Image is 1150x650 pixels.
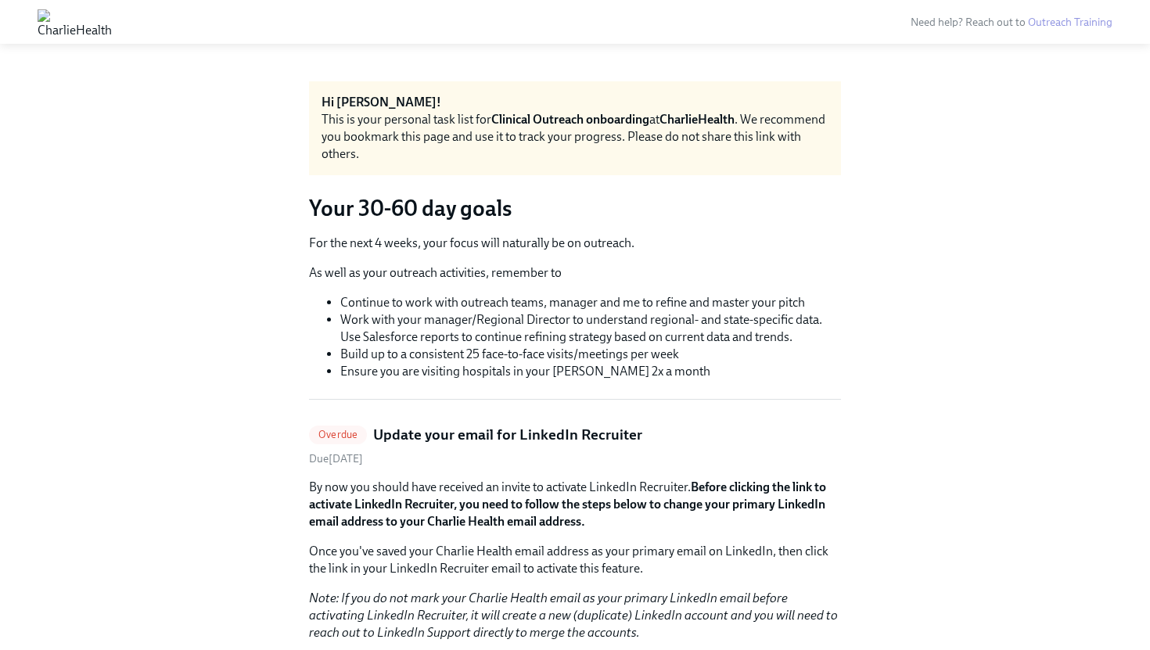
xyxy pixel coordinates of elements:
[38,9,112,34] img: CharlieHealth
[340,346,841,363] li: Build up to a consistent 25 face-to-face visits/meetings per week
[1028,16,1112,29] a: Outreach Training
[309,425,841,466] a: OverdueUpdate your email for LinkedIn RecruiterDue[DATE]
[491,112,649,127] strong: Clinical Outreach onboarding
[340,294,841,311] li: Continue to work with outreach teams, manager and me to refine and master your pitch
[322,95,441,110] strong: Hi [PERSON_NAME]!
[659,112,735,127] strong: CharlieHealth
[340,311,841,346] li: Work with your manager/Regional Director to understand regional- and state-specific data. Use Sal...
[309,479,841,530] p: By now you should have received an invite to activate LinkedIn Recruiter.
[309,194,841,222] h3: Your 30-60 day goals
[309,452,363,465] span: Saturday, August 9th 2025, 10:00 am
[322,111,828,163] div: This is your personal task list for at . We recommend you bookmark this page and use it to track ...
[309,479,826,529] strong: Before clicking the link to activate LinkedIn Recruiter, you need to follow the steps below to ch...
[340,363,841,380] li: Ensure you are visiting hospitals in your [PERSON_NAME] 2x a month
[309,543,841,577] p: Once you've saved your Charlie Health email address as your primary email on LinkedIn, then click...
[309,429,367,440] span: Overdue
[309,264,841,282] p: As well as your outreach activities, remember to
[309,235,841,252] p: For the next 4 weeks, your focus will naturally be on outreach.
[911,16,1112,29] span: Need help? Reach out to
[373,425,642,445] h5: Update your email for LinkedIn Recruiter
[309,591,838,640] em: Note: If you do not mark your Charlie Health email as your primary LinkedIn email before activati...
